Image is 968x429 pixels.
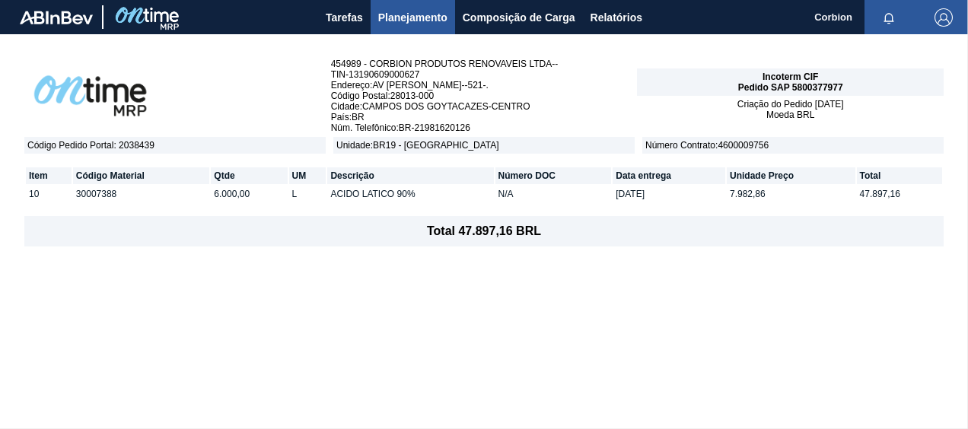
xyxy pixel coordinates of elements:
[763,71,818,82] span: Incoterm CIF
[26,186,72,202] td: 10
[326,8,363,27] span: Tarefas
[333,137,635,154] span: Unidade : BR19 - [GEOGRAPHIC_DATA]
[331,112,638,122] span: País : BR
[331,91,638,101] span: Código Postal : 28013-000
[857,167,942,184] th: Total
[613,186,725,202] td: [DATE]
[591,8,642,27] span: Relatórios
[211,186,287,202] td: 6.000,00
[211,167,287,184] th: Qtde
[289,167,326,184] th: UM
[766,110,814,120] span: Moeda BRL
[24,137,326,154] span: Código Pedido Portal : 2038439
[737,99,844,110] span: Criação do Pedido [DATE]
[857,186,942,202] td: 47.897,16
[24,65,157,126] img: abOntimeLogoPreto.41694eb1.png
[331,59,638,69] span: 454989 - CORBION PRODUTOS RENOVAVEIS LTDA--
[26,167,72,184] th: Item
[289,186,326,202] td: L
[738,82,843,93] span: Pedido SAP 5800377977
[935,8,953,27] img: Logout
[331,69,638,80] span: TIN - 13190609000627
[73,167,210,184] th: Código Material
[327,186,493,202] td: ACIDO LATICO 90%
[495,167,612,184] th: Número DOC
[327,167,493,184] th: Descrição
[727,167,855,184] th: Unidade Preço
[613,167,725,184] th: Data entrega
[20,11,93,24] img: TNhmsLtSVTkK8tSr43FrP2fwEKptu5GPRR3wAAAABJRU5ErkJggg==
[378,8,447,27] span: Planejamento
[865,7,913,28] button: Notificações
[727,186,855,202] td: 7.982,86
[331,80,638,91] span: Endereço : AV [PERSON_NAME]--521-.
[642,137,944,154] span: Número Contrato : 4600009756
[73,186,210,202] td: 30007388
[331,122,638,133] span: Núm. Telefônico : BR-21981620126
[24,216,944,246] footer: Total 47.897,16 BRL
[495,186,612,202] td: N/A
[463,8,575,27] span: Composição de Carga
[331,101,638,112] span: Cidade : CAMPOS DOS GOYTACAZES-CENTRO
